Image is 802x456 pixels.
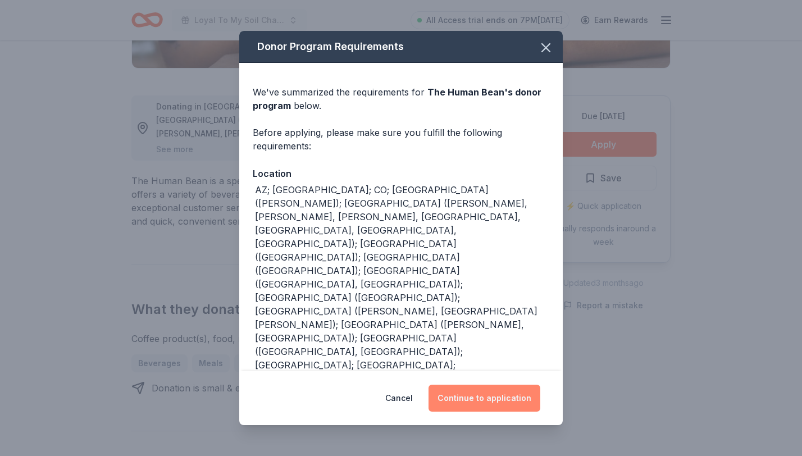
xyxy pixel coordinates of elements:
[253,166,549,181] div: Location
[239,31,563,63] div: Donor Program Requirements
[253,126,549,153] div: Before applying, please make sure you fulfill the following requirements:
[253,85,549,112] div: We've summarized the requirements for below.
[429,385,540,412] button: Continue to application
[385,385,413,412] button: Cancel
